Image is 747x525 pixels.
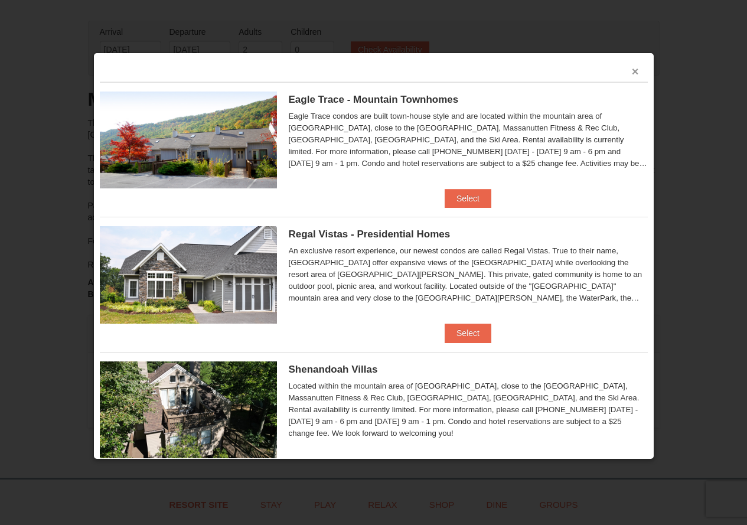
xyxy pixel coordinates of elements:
div: Eagle Trace condos are built town-house style and are located within the mountain area of [GEOGRA... [289,110,648,169]
img: 19218983-1-9b289e55.jpg [100,92,277,188]
span: Eagle Trace - Mountain Townhomes [289,94,459,105]
span: Regal Vistas - Presidential Homes [289,229,451,240]
button: Select [445,324,491,343]
div: An exclusive resort experience, our newest condos are called Regal Vistas. True to their name, [G... [289,245,648,304]
span: Shenandoah Villas [289,364,378,375]
button: × [632,66,639,77]
img: 19218991-1-902409a9.jpg [100,226,277,323]
img: 19219019-2-e70bf45f.jpg [100,361,277,458]
button: Select [445,189,491,208]
div: Located within the mountain area of [GEOGRAPHIC_DATA], close to the [GEOGRAPHIC_DATA], Massanutte... [289,380,648,439]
